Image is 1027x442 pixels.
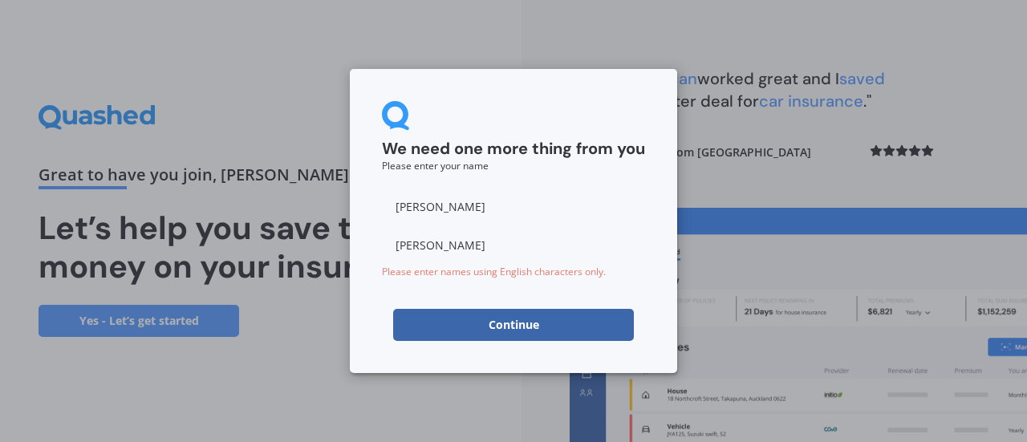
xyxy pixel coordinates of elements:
[382,139,645,160] h2: We need one more thing from you
[382,159,489,172] small: Please enter your name
[382,267,645,277] div: Please enter names using English characters only.
[382,190,645,222] input: First name
[393,309,634,341] button: Continue
[382,229,645,261] input: Last name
